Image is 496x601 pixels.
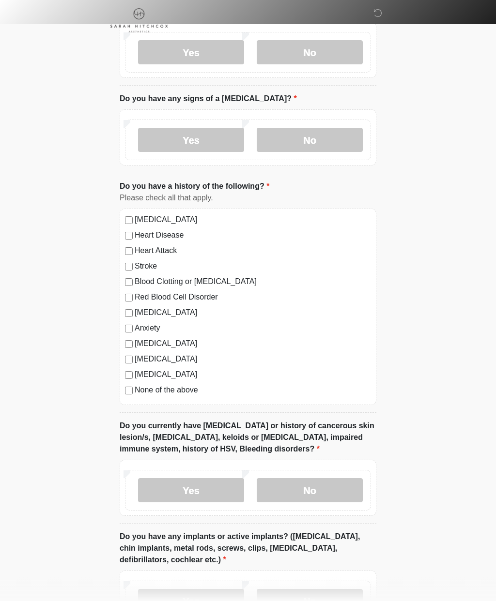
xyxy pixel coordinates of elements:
[135,385,371,396] label: None of the above
[135,369,371,381] label: [MEDICAL_DATA]
[120,421,376,455] label: Do you currently have [MEDICAL_DATA] or history of cancerous skin lesion/s, [MEDICAL_DATA], keloi...
[257,479,363,503] label: No
[135,276,371,288] label: Blood Clotting or [MEDICAL_DATA]
[135,214,371,226] label: [MEDICAL_DATA]
[125,279,133,286] input: Blood Clotting or [MEDICAL_DATA]
[120,93,297,105] label: Do you have any signs of a [MEDICAL_DATA]?
[125,263,133,271] input: Stroke
[135,245,371,257] label: Heart Attack
[125,341,133,348] input: [MEDICAL_DATA]
[120,531,376,566] label: Do you have any implants or active implants? ([MEDICAL_DATA], chin implants, metal rods, screws, ...
[125,294,133,302] input: Red Blood Cell Disorder
[257,128,363,152] label: No
[135,323,371,334] label: Anxiety
[135,338,371,350] label: [MEDICAL_DATA]
[125,310,133,317] input: [MEDICAL_DATA]
[138,479,244,503] label: Yes
[125,387,133,395] input: None of the above
[138,128,244,152] label: Yes
[125,372,133,379] input: [MEDICAL_DATA]
[125,325,133,333] input: Anxiety
[120,193,376,204] div: Please check all that apply.
[135,230,371,241] label: Heart Disease
[135,307,371,319] label: [MEDICAL_DATA]
[125,217,133,225] input: [MEDICAL_DATA]
[125,248,133,255] input: Heart Attack
[138,41,244,65] label: Yes
[125,356,133,364] input: [MEDICAL_DATA]
[120,181,269,193] label: Do you have a history of the following?
[135,354,371,365] label: [MEDICAL_DATA]
[257,41,363,65] label: No
[125,232,133,240] input: Heart Disease
[110,7,168,33] img: Sarah Hitchcox Aesthetics Logo
[135,261,371,272] label: Stroke
[135,292,371,303] label: Red Blood Cell Disorder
